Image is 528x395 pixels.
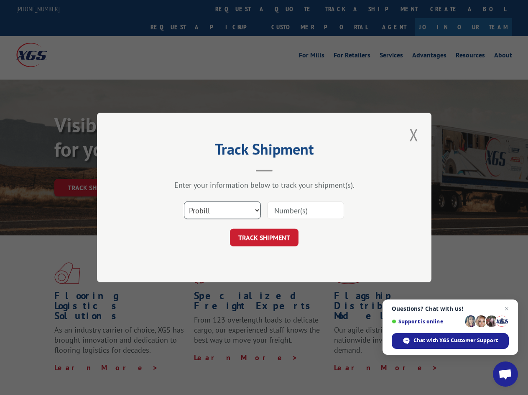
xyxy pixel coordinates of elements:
[407,123,421,146] button: Close modal
[413,337,498,344] span: Chat with XGS Customer Support
[493,361,518,387] a: Open chat
[230,229,298,246] button: TRACK SHIPMENT
[392,305,509,312] span: Questions? Chat with us!
[392,318,462,325] span: Support is online
[139,143,390,159] h2: Track Shipment
[392,333,509,349] span: Chat with XGS Customer Support
[139,180,390,190] div: Enter your information below to track your shipment(s).
[267,201,344,219] input: Number(s)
